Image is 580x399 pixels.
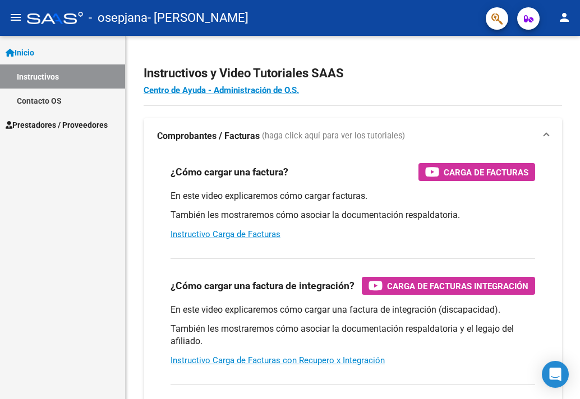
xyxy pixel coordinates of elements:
[444,165,528,179] span: Carga de Facturas
[171,304,535,316] p: En este video explicaremos cómo cargar una factura de integración (discapacidad).
[171,209,535,221] p: También les mostraremos cómo asociar la documentación respaldatoria.
[542,361,569,388] div: Open Intercom Messenger
[558,11,571,24] mat-icon: person
[144,85,299,95] a: Centro de Ayuda - Administración de O.S.
[6,47,34,59] span: Inicio
[362,277,535,295] button: Carga de Facturas Integración
[418,163,535,181] button: Carga de Facturas
[148,6,248,30] span: - [PERSON_NAME]
[144,63,562,84] h2: Instructivos y Video Tutoriales SAAS
[171,164,288,180] h3: ¿Cómo cargar una factura?
[89,6,148,30] span: - osepjana
[262,130,405,142] span: (haga click aquí para ver los tutoriales)
[387,279,528,293] span: Carga de Facturas Integración
[171,355,385,365] a: Instructivo Carga de Facturas con Recupero x Integración
[6,119,108,131] span: Prestadores / Proveedores
[171,229,280,239] a: Instructivo Carga de Facturas
[171,323,535,347] p: También les mostraremos cómo asociar la documentación respaldatoria y el legajo del afiliado.
[144,118,562,154] mat-expansion-panel-header: Comprobantes / Facturas (haga click aquí para ver los tutoriales)
[171,190,535,202] p: En este video explicaremos cómo cargar facturas.
[9,11,22,24] mat-icon: menu
[171,278,355,294] h3: ¿Cómo cargar una factura de integración?
[157,130,260,142] strong: Comprobantes / Facturas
